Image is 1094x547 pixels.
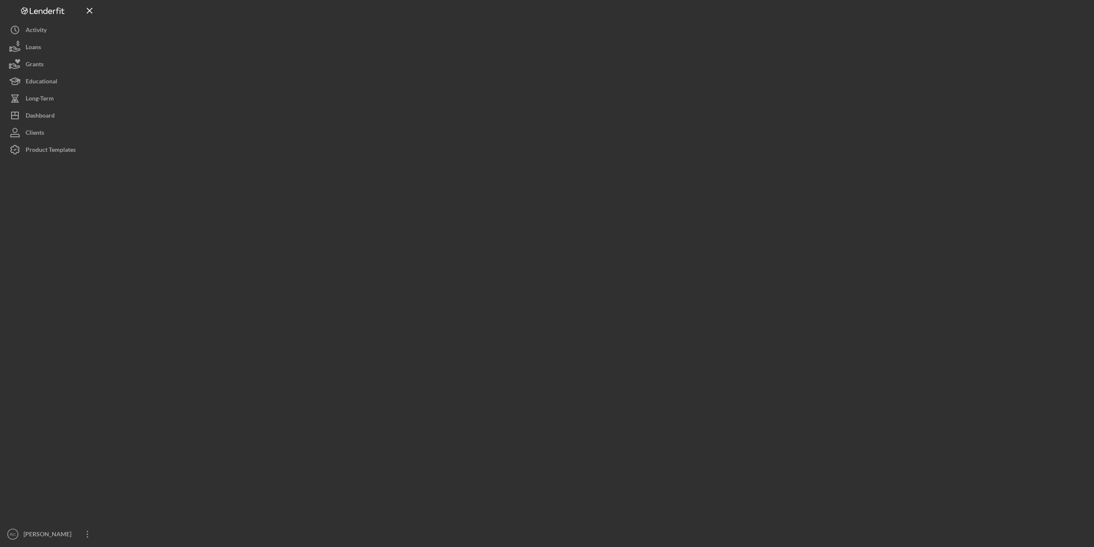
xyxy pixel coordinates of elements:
div: Dashboard [26,107,55,126]
div: Grants [26,56,44,75]
text: RC [10,532,16,537]
div: Long-Term [26,90,54,109]
button: Dashboard [4,107,98,124]
div: Activity [26,21,47,41]
div: Clients [26,124,44,143]
button: Long-Term [4,90,98,107]
button: Activity [4,21,98,38]
button: Educational [4,73,98,90]
button: Loans [4,38,98,56]
button: Product Templates [4,141,98,158]
div: Loans [26,38,41,58]
button: Grants [4,56,98,73]
div: [PERSON_NAME] [21,526,77,545]
div: Educational [26,73,57,92]
button: Clients [4,124,98,141]
button: RC[PERSON_NAME] [4,526,98,543]
div: Product Templates [26,141,76,160]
